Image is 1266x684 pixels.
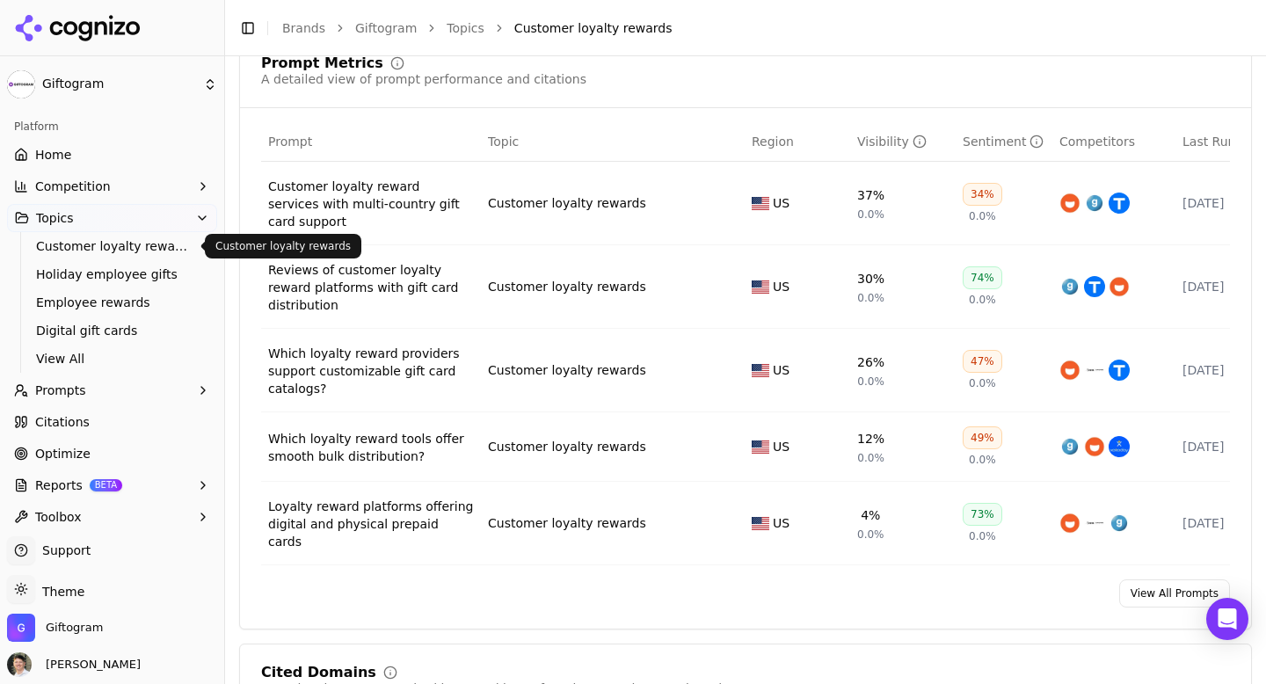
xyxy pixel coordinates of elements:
span: BETA [90,479,122,491]
a: Digital gift cards [29,318,196,343]
div: Customer loyalty rewards [488,438,646,455]
img: US flag [752,517,769,530]
span: Prompts [35,382,86,399]
a: View All Prompts [1119,579,1230,608]
span: Topics [36,209,74,227]
div: 26% [857,353,884,371]
a: Customer loyalty rewards [488,194,646,212]
span: Support [35,542,91,559]
div: [DATE] [1182,194,1265,212]
span: Prompt [268,133,312,150]
a: Customer loyalty rewards [488,278,646,295]
span: Last Run [1182,133,1235,150]
img: US flag [752,197,769,210]
th: Prompt [261,122,481,162]
button: Prompts [7,376,217,404]
p: Customer loyalty rewards [215,239,351,253]
div: [DATE] [1182,278,1265,295]
img: giftbit [1109,513,1130,534]
span: US [773,361,789,379]
img: Giftogram [7,614,35,642]
img: US flag [752,364,769,377]
th: Topic [481,122,745,162]
a: Topics [447,19,484,37]
div: [DATE] [1182,361,1265,379]
span: View All [36,350,189,367]
img: Giftogram [7,70,35,98]
div: Cited Domains [261,666,376,680]
div: Open Intercom Messenger [1206,598,1248,640]
span: Customer loyalty rewards [36,237,189,255]
span: [PERSON_NAME] [39,657,141,673]
a: Which loyalty reward providers support customizable gift card catalogs? [268,345,474,397]
div: Visibility [857,133,927,150]
div: 47% [963,350,1002,373]
img: US flag [752,280,769,294]
button: Open organization switcher [7,614,103,642]
button: Open user button [7,652,141,677]
a: Employee rewards [29,290,196,315]
span: US [773,194,789,212]
span: 0.0% [969,376,996,390]
div: Data table [261,122,1230,565]
img: giftbit [1084,193,1105,214]
span: Citations [35,413,90,431]
span: US [773,514,789,532]
span: 0.0% [857,451,884,465]
div: Customer loyalty rewards [488,361,646,379]
img: giftbit [1059,276,1080,297]
a: Brands [282,21,325,35]
a: Optimize [7,440,217,468]
span: Theme [35,585,84,599]
button: Toolbox [7,503,217,531]
button: Topics [7,204,217,232]
th: Region [745,122,850,162]
img: tremendous [1084,276,1105,297]
img: tango [1084,436,1105,457]
a: Citations [7,408,217,436]
span: 0.0% [969,209,996,223]
div: 4% [861,506,880,524]
span: Topic [488,133,519,150]
div: Loyalty reward platforms offering digital and physical prepaid cards [268,498,474,550]
a: Giftogram [355,19,417,37]
a: Reviews of customer loyalty reward platforms with gift card distribution [268,261,474,314]
div: A detailed view of prompt performance and citations [261,70,586,88]
img: tango [1059,513,1080,534]
span: Holiday employee gifts [36,266,189,283]
div: 73% [963,503,1002,526]
div: 30% [857,270,884,287]
span: 0.0% [857,207,884,222]
img: tango [1109,276,1130,297]
div: Sentiment [963,133,1044,150]
th: brandMentionRate [850,122,956,162]
img: tremendous [1109,360,1130,381]
a: Which loyalty reward tools offer smooth bulk distribution? [268,430,474,465]
a: Customer loyalty reward services with multi-country gift card support [268,178,474,230]
img: blackhawk network [1084,360,1105,381]
span: Optimize [35,445,91,462]
span: Giftogram [42,76,196,92]
span: Employee rewards [36,294,189,311]
span: Competition [35,178,111,195]
span: 0.0% [857,528,884,542]
span: 0.0% [969,529,996,543]
span: Digital gift cards [36,322,189,339]
img: US flag [752,440,769,454]
span: 0.0% [969,293,996,307]
div: 37% [857,186,884,204]
span: Region [752,133,794,150]
a: Home [7,141,217,169]
span: Home [35,146,71,164]
img: blackhawk network [1084,513,1105,534]
span: 0.0% [857,375,884,389]
img: xoxoday [1109,436,1130,457]
div: [DATE] [1182,438,1265,455]
a: Customer loyalty rewards [488,514,646,532]
div: Prompt Metrics [261,56,383,70]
